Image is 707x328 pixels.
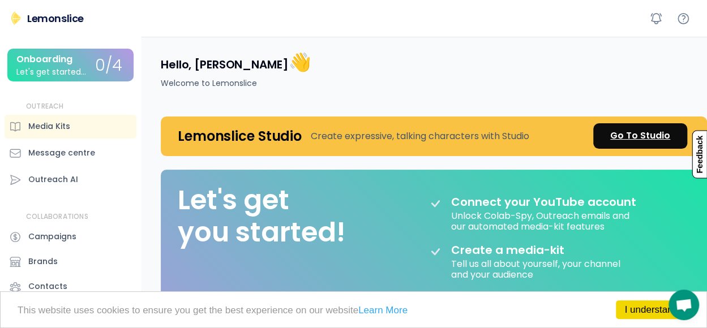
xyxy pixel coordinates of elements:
[18,305,689,315] p: This website uses cookies to ensure you get the best experience on our website
[451,257,623,280] div: Tell us all about yourself, your channel and your audience
[669,290,699,320] a: Open chat
[311,130,529,143] div: Create expressive, talking characters with Studio
[178,184,345,249] div: Let's get you started!
[28,280,67,292] div: Contacts
[28,147,95,159] div: Message centre
[28,256,58,267] div: Brands
[26,102,64,111] div: OUTREACH
[451,209,632,232] div: Unlock Colab-Spy, Outreach emails and our automated media-kit features
[610,129,670,143] div: Go To Studio
[95,57,122,75] div: 0/4
[358,305,408,316] a: Learn More
[289,49,311,75] font: 👋
[16,54,72,64] div: Onboarding
[593,123,687,149] a: Go To Studio
[28,174,78,185] div: Outreach AI
[616,300,689,319] a: I understand!
[178,127,302,145] h4: Lemonslice Studio
[451,243,593,257] div: Create a media-kit
[161,50,311,74] h4: Hello, [PERSON_NAME]
[26,212,88,222] div: COLLABORATIONS
[28,231,76,243] div: Campaigns
[28,120,70,132] div: Media Kits
[161,77,257,89] div: Welcome to Lemonslice
[16,68,86,76] div: Let's get started...
[451,195,636,209] div: Connect your YouTube account
[9,11,23,25] img: Lemonslice
[27,11,84,25] div: Lemonslice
